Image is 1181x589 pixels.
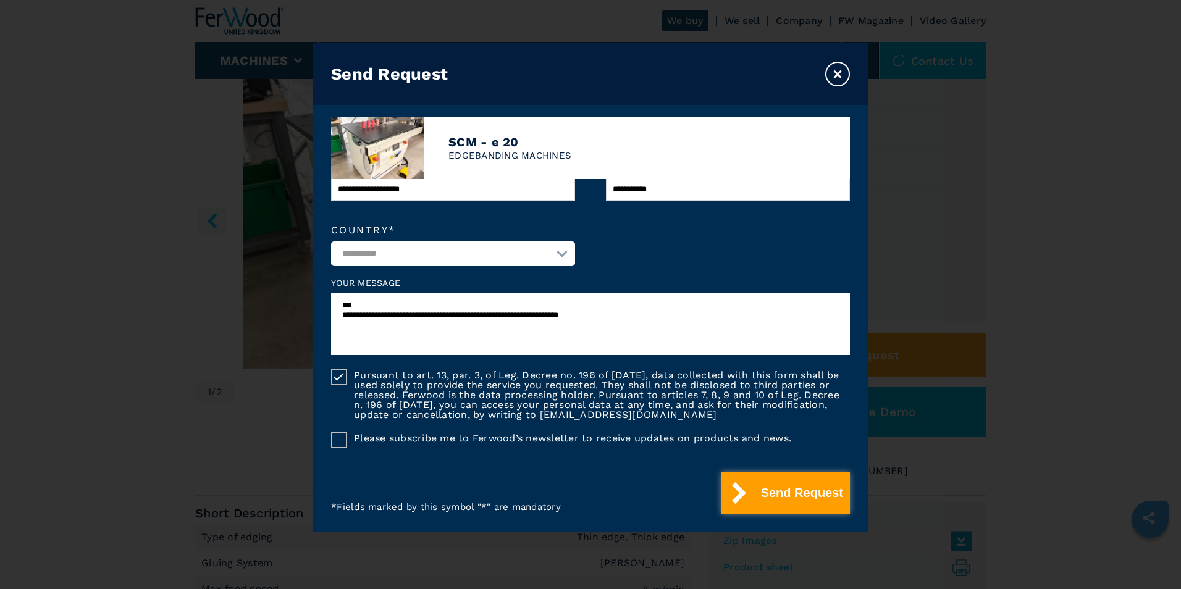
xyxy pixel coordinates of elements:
[331,278,850,287] label: Your message
[825,62,850,86] button: ×
[606,178,850,201] input: Phone*
[331,117,424,179] img: image
[448,135,571,149] h4: SCM - e 20
[347,369,850,420] label: Pursuant to art. 13, par. 3, of Leg. Decree no. 196 of [DATE], data collected with this form shal...
[331,225,575,235] label: Country
[331,501,561,514] p: * Fields marked by this symbol "*" are mandatory
[331,178,575,201] input: Email*
[448,149,571,162] p: EDGEBANDING MACHINES
[721,472,850,514] button: Send Request
[347,432,791,443] label: Please subscribe me to Ferwood’s newsletter to receive updates on products and news.
[331,64,448,84] h3: Send Request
